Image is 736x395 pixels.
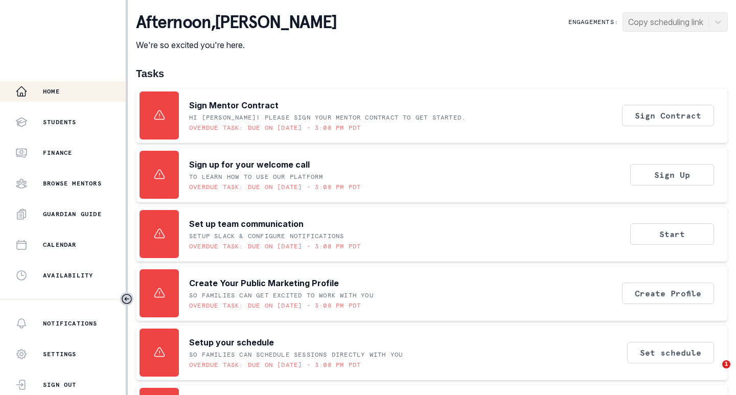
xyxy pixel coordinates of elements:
[627,342,714,363] button: Set schedule
[43,319,98,328] p: Notifications
[189,361,361,369] p: Overdue task: Due on [DATE] • 3:08 PM PDT
[189,113,466,122] p: Hi [PERSON_NAME]! Please sign your mentor contract to get started.
[43,350,77,358] p: Settings
[189,183,361,191] p: Overdue task: Due on [DATE] • 3:08 PM PDT
[136,12,337,33] p: afternoon , [PERSON_NAME]
[189,277,339,289] p: Create Your Public Marketing Profile
[622,105,714,126] button: Sign Contract
[189,301,361,310] p: Overdue task: Due on [DATE] • 3:08 PM PDT
[189,124,361,132] p: Overdue task: Due on [DATE] • 3:08 PM PDT
[189,291,374,299] p: SO FAMILIES CAN GET EXCITED TO WORK WITH YOU
[136,39,337,51] p: We're so excited you're here.
[189,99,279,111] p: Sign Mentor Contract
[43,179,102,188] p: Browse Mentors
[43,241,77,249] p: Calendar
[722,360,730,368] span: 1
[630,164,714,185] button: Sign Up
[43,271,93,280] p: Availability
[568,18,618,26] p: Engagements:
[630,223,714,245] button: Start
[43,149,72,157] p: Finance
[43,87,60,96] p: Home
[701,360,726,385] iframe: Intercom live chat
[189,336,274,348] p: Setup your schedule
[189,158,310,171] p: Sign up for your welcome call
[189,242,361,250] p: Overdue task: Due on [DATE] • 3:08 PM PDT
[136,67,728,80] h1: Tasks
[622,283,714,304] button: Create Profile
[189,351,403,359] p: SO FAMILIES CAN SCHEDULE SESSIONS DIRECTLY WITH YOU
[43,381,77,389] p: Sign Out
[43,118,77,126] p: Students
[189,218,304,230] p: Set up team communication
[43,210,102,218] p: Guardian Guide
[189,232,344,240] p: Setup Slack & Configure Notifications
[189,173,323,181] p: To learn how to use our platform
[120,292,133,306] button: Toggle sidebar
